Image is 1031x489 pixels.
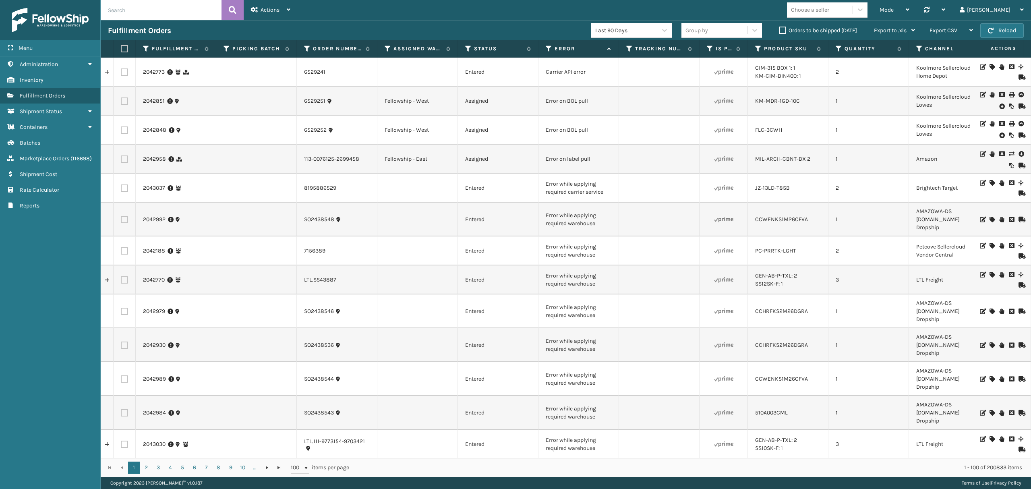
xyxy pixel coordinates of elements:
h3: Fulfillment Orders [108,26,171,35]
a: 10 [237,462,249,474]
i: Edit [980,92,985,97]
span: Shipment Status [20,108,62,115]
a: GEN-AB-P-TXL: 2 [755,437,797,443]
td: 1 [828,362,909,396]
i: Cancel Fulfillment Order [1009,217,1014,222]
a: 2042930 [143,341,166,349]
span: ( 116698 ) [70,155,92,162]
td: Error while applying required warehouse [538,396,619,430]
td: 2 [828,236,909,265]
a: GEN-AB-P-TXL: 2 [755,272,797,279]
i: On Hold [990,151,994,157]
i: On Hold [999,272,1004,278]
a: Privacy Policy [991,480,1021,486]
td: Entered [458,58,538,87]
i: Assign Carrier and Warehouse [990,272,994,278]
i: Assign Carrier and Warehouse [990,309,994,314]
td: Error while applying required warehouse [538,294,619,328]
i: Mark as Shipped [1019,447,1023,452]
td: 1 [828,396,909,430]
i: On Hold [999,180,1004,186]
td: Error while applying required warehouse [538,203,619,236]
i: Pull BOL [999,131,1004,139]
i: Assign Carrier and Warehouse [990,342,994,348]
td: Error while applying required warehouse [538,362,619,396]
img: logo [12,8,89,32]
td: Amazon [909,145,990,174]
i: On Hold [999,64,1004,70]
i: Reoptimize [1009,163,1014,168]
a: 7 [201,462,213,474]
i: Assign Carrier and Warehouse [990,243,994,249]
a: SS12SK-F: 1 [755,280,783,287]
span: Containers [20,124,48,131]
label: Status [474,45,523,52]
i: Cancel Fulfillment Order [1009,64,1014,70]
i: On Hold [999,436,1004,442]
td: LTL Freight [909,430,990,459]
i: Print BOL [1009,92,1014,97]
i: Assign Carrier and Warehouse [990,436,994,442]
a: 510A003CML [755,409,788,416]
div: 1 - 100 of 200833 items [360,464,1022,472]
a: 2042989 [143,375,166,383]
a: Terms of Use [962,480,990,486]
td: Error while applying required warehouse [538,265,619,294]
i: On Hold [990,121,994,126]
i: Cancel Fulfillment Order [1009,243,1014,249]
a: CCWENKS1M26CFVA [755,375,808,382]
i: Assign Carrier and Warehouse [990,410,994,416]
a: CCHRFKS2M26DGRA [755,308,808,315]
td: 3 [828,430,909,459]
a: MIL-ARCH-CBNT-BX 2 [755,155,810,162]
span: Mode [880,6,894,13]
i: Pull BOL [999,102,1004,110]
i: Mark as Shipped [1019,342,1023,348]
a: 8 [213,462,225,474]
i: Assign Carrier and Warehouse [990,180,994,186]
td: Entered [458,294,538,328]
i: Mark as Shipped [1019,253,1023,259]
td: 2 [828,174,909,203]
i: Mark as Shipped [1019,75,1023,80]
a: LTL.111-9773154-9703421 [304,437,365,445]
td: AMAZOWA-DS [DOMAIN_NAME] Dropship [909,396,990,430]
a: SO2438546 [304,307,334,315]
i: On Hold [999,243,1004,249]
td: Entered [458,236,538,265]
td: Petcove Sellercloud Vendor Central [909,236,990,265]
a: CIM-315 BOX 1: 1 [755,64,795,71]
i: Pull Label [1019,150,1023,158]
i: On Hold [999,410,1004,416]
a: 2043037 [143,184,165,192]
td: Brightech Target [909,174,990,203]
i: Split Fulfillment Order [1019,436,1023,442]
i: Edit [980,64,985,70]
a: 2042848 [143,126,166,134]
a: 3 [152,462,164,474]
div: Choose a seller [791,6,829,14]
i: Reoptimize [1009,104,1014,109]
a: LTL.SS43887 [304,276,336,284]
td: Carrier API error [538,58,619,87]
a: 113-0076125-2699458 [304,155,359,163]
span: Actions [965,42,1021,55]
a: ... [249,462,261,474]
i: On Hold [990,92,994,97]
i: Assign Carrier and Warehouse [990,217,994,222]
label: Order Number [313,45,362,52]
i: Print BOL [1009,121,1014,126]
td: Assigned [458,145,538,174]
span: Menu [19,45,33,52]
span: Shipment Cost [20,171,57,178]
a: 2043030 [143,440,166,448]
i: Assign Carrier and Warehouse [990,376,994,382]
span: Export to .xls [874,27,907,34]
i: Edit [980,151,985,157]
i: Mark as Shipped [1019,191,1023,196]
td: 1 [828,145,909,174]
i: On Hold [999,309,1004,314]
i: Mark as Shipped [1019,309,1023,314]
td: Entered [458,203,538,236]
label: Channel [925,45,974,52]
